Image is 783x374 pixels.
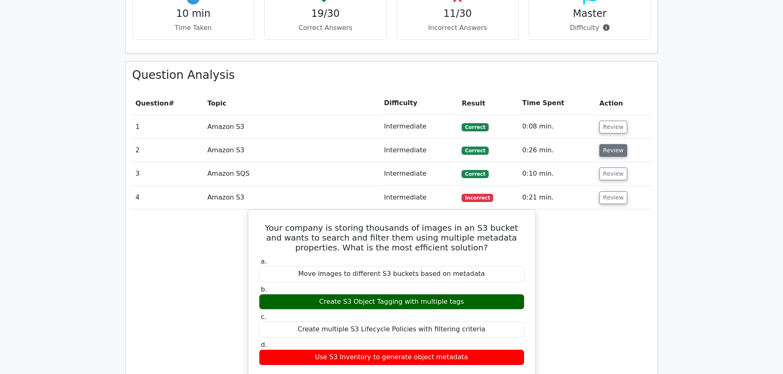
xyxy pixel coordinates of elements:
[462,194,493,202] span: Incorrect
[132,115,204,138] td: 1
[599,167,627,180] button: Review
[458,92,519,115] th: Result
[519,92,596,115] th: Time Spent
[536,8,644,20] h4: Master
[404,23,512,33] p: Incorrect Answers
[381,92,458,115] th: Difficulty
[271,8,380,20] h4: 19/30
[204,186,381,209] td: Amazon S3
[204,92,381,115] th: Topic
[204,115,381,138] td: Amazon S3
[259,294,524,310] div: Create S3 Object Tagging with multiple tags
[381,115,458,138] td: Intermediate
[381,162,458,186] td: Intermediate
[462,123,488,131] span: Correct
[139,8,248,20] h4: 10 min
[261,313,267,321] span: c.
[519,186,596,209] td: 0:21 min.
[596,92,651,115] th: Action
[404,8,512,20] h4: 11/30
[519,115,596,138] td: 0:08 min.
[132,139,204,162] td: 2
[519,139,596,162] td: 0:26 min.
[462,170,488,178] span: Correct
[132,186,204,209] td: 4
[132,92,204,115] th: #
[259,349,524,365] div: Use S3 Inventory to generate object metadata
[599,191,627,204] button: Review
[519,162,596,186] td: 0:10 min.
[136,99,169,107] span: Question
[204,162,381,186] td: Amazon SQS
[536,23,644,33] p: Difficulty
[132,68,651,82] h3: Question Analysis
[599,121,627,133] button: Review
[204,139,381,162] td: Amazon S3
[139,23,248,33] p: Time Taken
[261,341,267,349] span: d.
[259,321,524,337] div: Create multiple S3 Lifecycle Policies with filtering criteria
[462,147,488,155] span: Correct
[381,186,458,209] td: Intermediate
[132,162,204,186] td: 3
[261,285,267,293] span: b.
[261,257,267,265] span: a.
[259,266,524,282] div: Move images to different S3 buckets based on metadata
[271,23,380,33] p: Correct Answers
[599,144,627,157] button: Review
[381,139,458,162] td: Intermediate
[258,223,525,252] h5: Your company is storing thousands of images in an S3 bucket and wants to search and filter them u...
